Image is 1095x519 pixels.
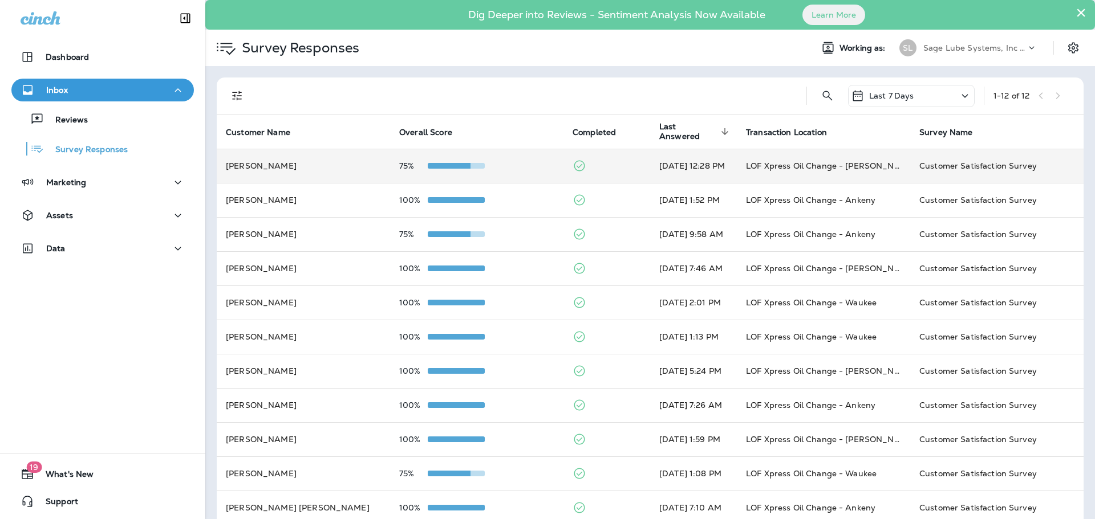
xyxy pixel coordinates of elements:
[399,230,428,239] p: 75%
[217,217,390,251] td: [PERSON_NAME]
[46,52,89,62] p: Dashboard
[226,128,290,137] span: Customer Name
[650,285,737,320] td: [DATE] 2:01 PM
[217,183,390,217] td: [PERSON_NAME]
[435,13,798,17] p: Dig Deeper into Reviews - Sentiment Analysis Now Available
[737,388,910,422] td: LOF Xpress Oil Change - Ankeny
[737,217,910,251] td: LOF Xpress Oil Change - Ankeny
[1076,3,1086,22] button: Close
[34,469,94,483] span: What's New
[11,137,194,161] button: Survey Responses
[399,128,452,137] span: Overall Score
[659,122,732,141] span: Last Answered
[910,456,1084,491] td: Customer Satisfaction Survey
[910,422,1084,456] td: Customer Satisfaction Survey
[919,127,988,137] span: Survey Name
[746,127,842,137] span: Transaction Location
[217,388,390,422] td: [PERSON_NAME]
[44,115,88,126] p: Reviews
[869,91,914,100] p: Last 7 Days
[11,204,194,227] button: Assets
[399,332,428,341] p: 100%
[399,503,428,512] p: 100%
[839,43,888,53] span: Working as:
[910,320,1084,354] td: Customer Satisfaction Survey
[11,237,194,260] button: Data
[910,183,1084,217] td: Customer Satisfaction Survey
[46,211,73,220] p: Assets
[217,149,390,183] td: [PERSON_NAME]
[650,456,737,491] td: [DATE] 1:08 PM
[399,401,428,410] p: 100%
[899,39,916,56] div: SL
[217,285,390,320] td: [PERSON_NAME]
[226,84,249,107] button: Filters
[746,128,827,137] span: Transaction Location
[399,435,428,444] p: 100%
[650,422,737,456] td: [DATE] 1:59 PM
[217,320,390,354] td: [PERSON_NAME]
[399,161,428,170] p: 75%
[737,251,910,285] td: LOF Xpress Oil Change - [PERSON_NAME]
[1063,38,1084,58] button: Settings
[217,456,390,491] td: [PERSON_NAME]
[46,244,66,253] p: Data
[650,251,737,285] td: [DATE] 7:46 AM
[737,422,910,456] td: LOF Xpress Oil Change - [PERSON_NAME]
[217,251,390,285] td: [PERSON_NAME]
[650,149,737,183] td: [DATE] 12:28 PM
[11,171,194,194] button: Marketing
[399,298,428,307] p: 100%
[399,469,428,478] p: 75%
[737,149,910,183] td: LOF Xpress Oil Change - [PERSON_NAME]
[217,354,390,388] td: [PERSON_NAME]
[11,79,194,101] button: Inbox
[816,84,839,107] button: Search Survey Responses
[226,127,305,137] span: Customer Name
[26,461,42,473] span: 19
[44,145,128,156] p: Survey Responses
[399,195,428,205] p: 100%
[399,366,428,375] p: 100%
[802,5,865,25] button: Learn More
[11,46,194,68] button: Dashboard
[910,217,1084,251] td: Customer Satisfaction Survey
[399,127,467,137] span: Overall Score
[919,128,973,137] span: Survey Name
[923,43,1026,52] p: Sage Lube Systems, Inc dba LOF Xpress Oil Change
[910,149,1084,183] td: Customer Satisfaction Survey
[650,183,737,217] td: [DATE] 1:52 PM
[650,354,737,388] td: [DATE] 5:24 PM
[237,39,359,56] p: Survey Responses
[169,7,201,30] button: Collapse Sidebar
[11,107,194,131] button: Reviews
[910,251,1084,285] td: Customer Satisfaction Survey
[910,388,1084,422] td: Customer Satisfaction Survey
[737,354,910,388] td: LOF Xpress Oil Change - [PERSON_NAME]
[910,354,1084,388] td: Customer Satisfaction Survey
[573,127,631,137] span: Completed
[650,388,737,422] td: [DATE] 7:26 AM
[993,91,1029,100] div: 1 - 12 of 12
[737,285,910,320] td: LOF Xpress Oil Change - Waukee
[737,456,910,491] td: LOF Xpress Oil Change - Waukee
[910,285,1084,320] td: Customer Satisfaction Survey
[573,128,616,137] span: Completed
[46,85,68,95] p: Inbox
[737,183,910,217] td: LOF Xpress Oil Change - Ankeny
[11,490,194,513] button: Support
[34,497,78,510] span: Support
[650,320,737,354] td: [DATE] 1:13 PM
[659,122,717,141] span: Last Answered
[650,217,737,251] td: [DATE] 9:58 AM
[399,264,428,273] p: 100%
[46,178,86,187] p: Marketing
[11,463,194,485] button: 19What's New
[217,422,390,456] td: [PERSON_NAME]
[737,320,910,354] td: LOF Xpress Oil Change - Waukee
